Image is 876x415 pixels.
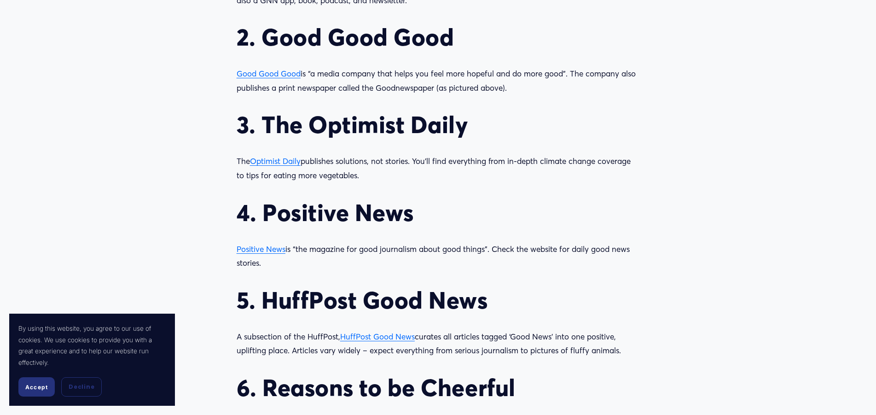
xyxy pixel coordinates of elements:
[9,314,175,406] section: Cookie banner
[69,383,94,391] span: Decline
[237,242,639,270] p: is “the magazine for good journalism about good things”. Check the website for daily good news st...
[250,156,301,166] a: Optimist Daily
[237,199,639,227] h2: 4. Positive News
[18,377,55,397] button: Accept
[237,154,639,182] p: The publishes solutions, not stories. You’ll find everything from in-depth climate change coverag...
[237,244,285,254] a: Positive News
[237,111,639,139] h2: 3. The Optimist Daily
[237,374,639,402] h2: 6. Reasons to be Cheerful
[237,286,639,314] h2: 5. HuffPost Good News
[237,69,301,78] a: Good Good Good
[237,23,639,51] h2: 2. Good Good Good
[18,323,166,368] p: By using this website, you agree to our use of cookies. We use cookies to provide you with a grea...
[61,377,102,397] button: Decline
[237,330,639,358] p: A subsection of the HuffPost, curates all articles tagged ‘Good News’ into one positive, upliftin...
[237,67,639,95] p: is “a media company that helps you feel more hopeful and do more good”. The company also publishe...
[340,332,415,341] a: HuffPost Good News
[25,384,48,391] span: Accept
